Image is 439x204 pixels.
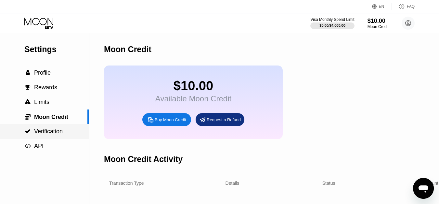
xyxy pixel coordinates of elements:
span:  [25,113,31,120]
div: Moon Credit [368,24,389,29]
span: Profile [34,69,51,76]
div:  [24,143,31,149]
div: Settings [24,45,89,54]
span:  [25,143,31,149]
div: Visa Monthly Spend Limit [310,17,354,22]
span: Moon Credit [34,114,68,120]
div: EN [379,4,384,9]
span:  [25,128,31,134]
div: EN [372,3,392,10]
div: Details [226,181,239,186]
div: Buy Moon Credit [155,117,186,123]
div:  [24,99,31,105]
div: Transaction Type [109,181,144,186]
span:  [25,99,31,105]
div: $10.00Moon Credit [368,18,389,29]
div: $10.00 [155,79,231,93]
div: Status [322,181,335,186]
div: Request a Refund [207,117,241,123]
div:  [24,70,31,76]
div: Available Moon Credit [155,94,231,103]
span:  [26,70,30,76]
div: Moon Credit [104,45,151,54]
div:  [24,84,31,90]
div: FAQ [407,4,415,9]
div:  [24,113,31,120]
iframe: Button to launch messaging window [413,178,434,199]
div: FAQ [392,3,415,10]
div:  [24,128,31,134]
span: Verification [34,128,63,135]
span: Rewards [34,84,57,91]
div: $10.00 [368,18,389,24]
div: Moon Credit Activity [104,154,183,164]
span:  [25,84,31,90]
span: API [34,143,44,149]
span: Limits [34,99,49,105]
div: Visa Monthly Spend Limit$0.00/$4,000.00 [310,17,354,29]
div: Buy Moon Credit [142,113,191,126]
div: Request a Refund [196,113,244,126]
div: $0.00 / $4,000.00 [319,23,345,27]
